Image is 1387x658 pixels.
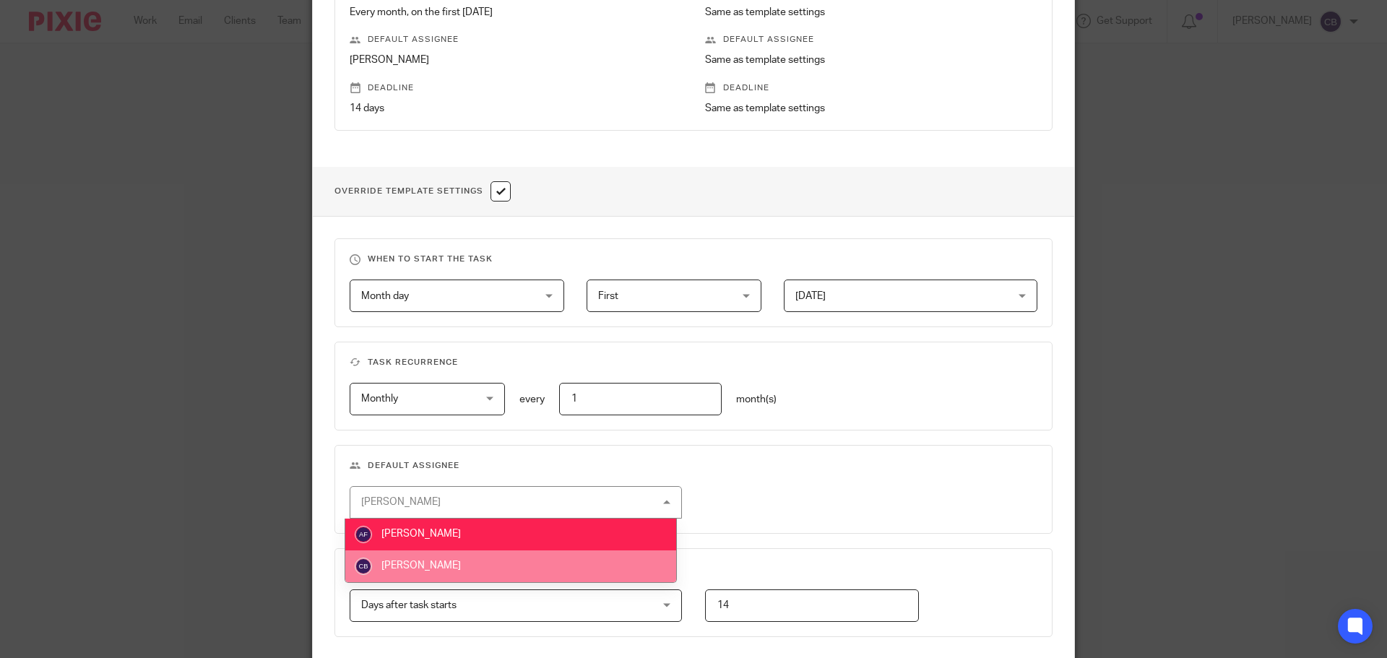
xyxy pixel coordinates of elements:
p: Default assignee [705,34,1037,46]
h3: Task recurrence [350,357,1037,368]
span: Monthly [361,394,398,404]
span: [PERSON_NAME] [381,560,461,571]
h3: Default assignee [350,460,1037,472]
img: svg%3E [355,526,372,543]
p: Same as template settings [705,5,1037,20]
span: [DATE] [795,291,826,301]
p: every [519,392,545,407]
span: Month day [361,291,409,301]
span: First [598,291,618,301]
p: Same as template settings [705,101,1037,116]
div: [PERSON_NAME] [361,497,441,507]
p: Default assignee [350,34,682,46]
p: [PERSON_NAME] [350,53,682,67]
p: Deadline [705,82,1037,94]
h1: Override Template Settings [334,181,511,202]
span: [PERSON_NAME] [381,529,461,539]
h3: Deadline [350,563,1037,575]
span: month(s) [736,394,777,404]
p: Deadline [350,82,682,94]
p: 14 days [350,101,682,116]
p: Every month, on the first [DATE] [350,5,682,20]
h3: When to start the task [350,254,1037,265]
img: svg%3E [355,558,372,575]
p: Same as template settings [705,53,1037,67]
span: Days after task starts [361,600,457,610]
